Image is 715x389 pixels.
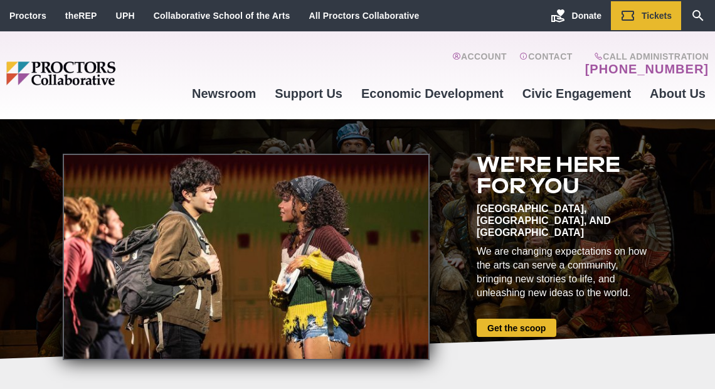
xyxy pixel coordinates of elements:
h2: We're here for you [477,154,652,196]
a: Get the scoop [477,319,556,337]
a: theREP [65,11,97,21]
span: Donate [572,11,601,21]
div: We are changing expectations on how the arts can serve a community, bringing new stories to life,... [477,245,652,300]
a: Economic Development [352,77,513,110]
a: Newsroom [183,77,265,110]
a: Tickets [611,1,681,30]
a: UPH [116,11,135,21]
a: All Proctors Collaborative [309,11,419,21]
a: Account [452,51,507,77]
img: Proctors logo [6,61,183,85]
div: [GEOGRAPHIC_DATA], [GEOGRAPHIC_DATA], and [GEOGRAPHIC_DATA] [477,203,652,238]
a: Proctors [9,11,46,21]
a: Civic Engagement [513,77,640,110]
a: About Us [640,77,715,110]
a: Support Us [265,77,352,110]
a: [PHONE_NUMBER] [585,61,709,77]
a: Donate [541,1,611,30]
span: Tickets [642,11,672,21]
a: Contact [519,51,573,77]
span: Call Administration [581,51,709,61]
a: Search [681,1,715,30]
a: Collaborative School of the Arts [154,11,290,21]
